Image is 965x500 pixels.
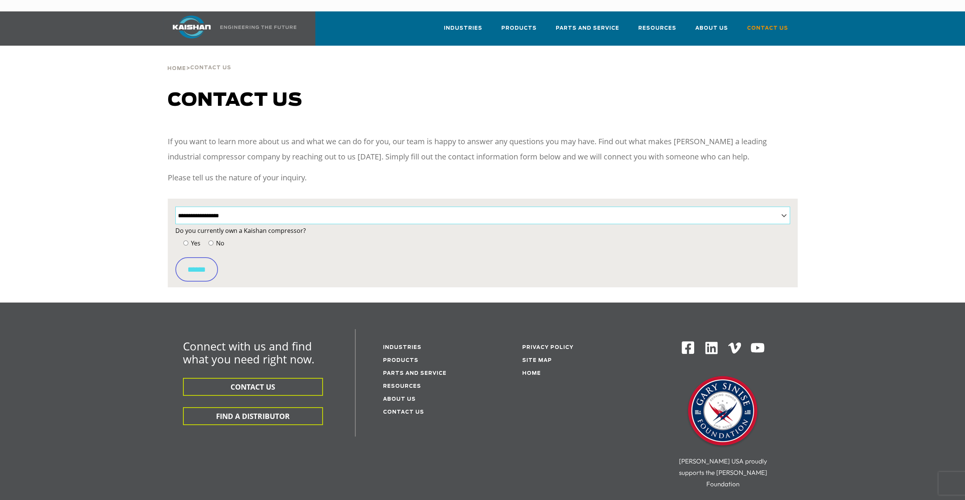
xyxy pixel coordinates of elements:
a: Products [383,358,418,363]
input: No [208,240,213,245]
input: Yes [183,240,188,245]
a: Resources [383,384,421,389]
a: Parts and service [383,371,447,376]
span: Parts and Service [556,24,619,33]
a: Home [522,371,541,376]
span: [PERSON_NAME] USA proudly supports the [PERSON_NAME] Foundation [679,457,767,488]
span: Resources [638,24,676,33]
p: If you want to learn more about us and what we can do for you, our team is happy to answer any qu... [168,134,798,164]
span: Industries [444,24,482,33]
a: Industries [383,345,421,350]
span: Products [501,24,537,33]
img: Vimeo [728,342,741,354]
img: Youtube [750,341,765,355]
a: Home [167,65,186,72]
div: > [167,46,231,75]
img: Facebook [681,341,695,355]
span: Contact Us [747,24,788,33]
form: Contact form [175,225,790,282]
a: About Us [383,397,416,402]
a: Products [501,18,537,44]
span: Connect with us and find what you need right now. [183,339,315,366]
img: Engineering the future [220,25,296,29]
a: Privacy Policy [522,345,574,350]
button: CONTACT US [183,378,323,396]
span: Contact Us [190,65,231,70]
a: Parts and Service [556,18,619,44]
span: Yes [189,239,200,247]
span: Home [167,66,186,71]
label: Do you currently own a Kaishan compressor? [175,225,790,236]
a: Resources [638,18,676,44]
a: Site Map [522,358,552,363]
a: Industries [444,18,482,44]
button: FIND A DISTRIBUTOR [183,407,323,425]
a: About Us [695,18,728,44]
span: About Us [695,24,728,33]
p: Please tell us the nature of your inquiry. [168,170,798,185]
img: Linkedin [704,341,719,355]
span: Contact us [168,91,302,110]
a: Kaishan USA [163,11,298,46]
a: Contact Us [747,18,788,44]
img: kaishan logo [163,16,220,38]
span: No [215,239,224,247]
img: Gary Sinise Foundation [685,374,761,450]
a: Contact Us [383,410,424,415]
